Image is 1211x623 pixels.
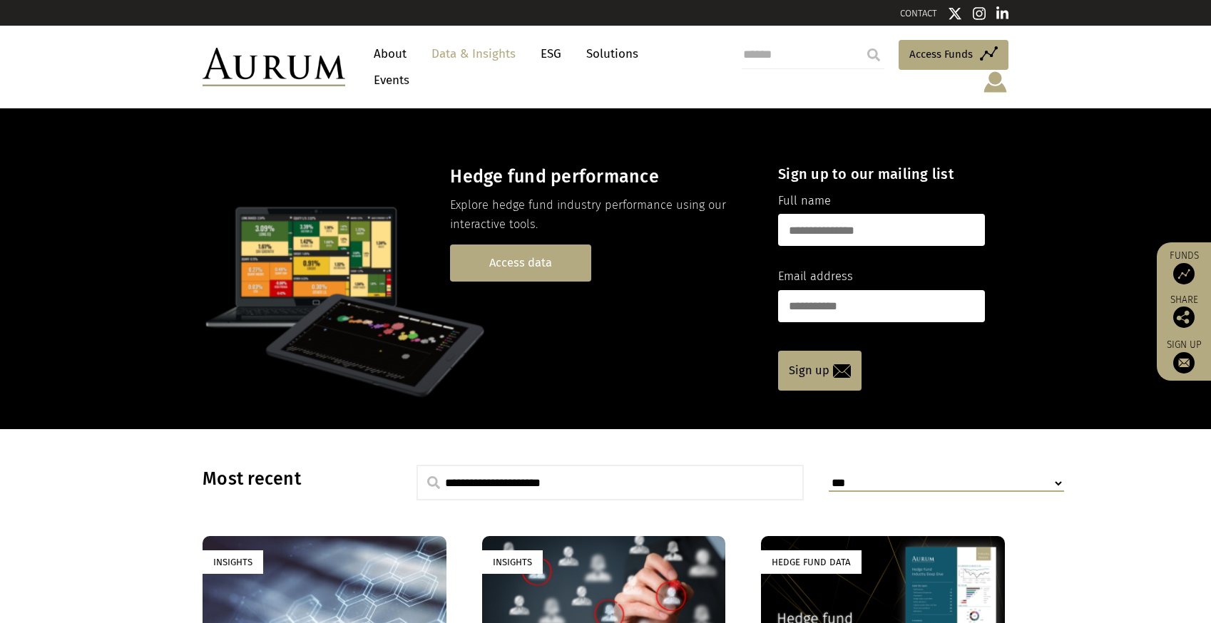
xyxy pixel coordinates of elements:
a: CONTACT [900,8,937,19]
div: Hedge Fund Data [761,550,862,574]
a: Funds [1164,249,1204,284]
img: email-icon [833,364,851,378]
label: Full name [778,192,831,210]
img: Access Funds [1173,263,1195,284]
span: Access Funds [909,46,973,63]
a: Access Funds [899,40,1008,70]
a: About [367,41,414,67]
div: Insights [482,550,543,574]
h3: Hedge fund performance [450,166,753,187]
img: account-icon.svg [982,70,1008,94]
a: Data & Insights [424,41,523,67]
img: search.svg [427,476,440,489]
input: Submit [859,41,888,69]
a: ESG [533,41,568,67]
img: Linkedin icon [996,6,1009,21]
img: Twitter icon [948,6,962,21]
a: Sign up [1164,339,1204,374]
h4: Sign up to our mailing list [778,165,985,182]
img: Share this post [1173,307,1195,328]
p: Explore hedge fund industry performance using our interactive tools. [450,196,753,234]
label: Email address [778,267,853,286]
img: Sign up to our newsletter [1173,352,1195,374]
a: Events [367,67,409,93]
img: Instagram icon [973,6,986,21]
h3: Most recent [203,468,381,490]
div: Insights [203,550,263,574]
a: Access data [450,244,591,281]
a: Solutions [579,41,645,67]
div: Share [1164,295,1204,328]
a: Sign up [778,351,862,391]
img: Aurum [203,48,345,86]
